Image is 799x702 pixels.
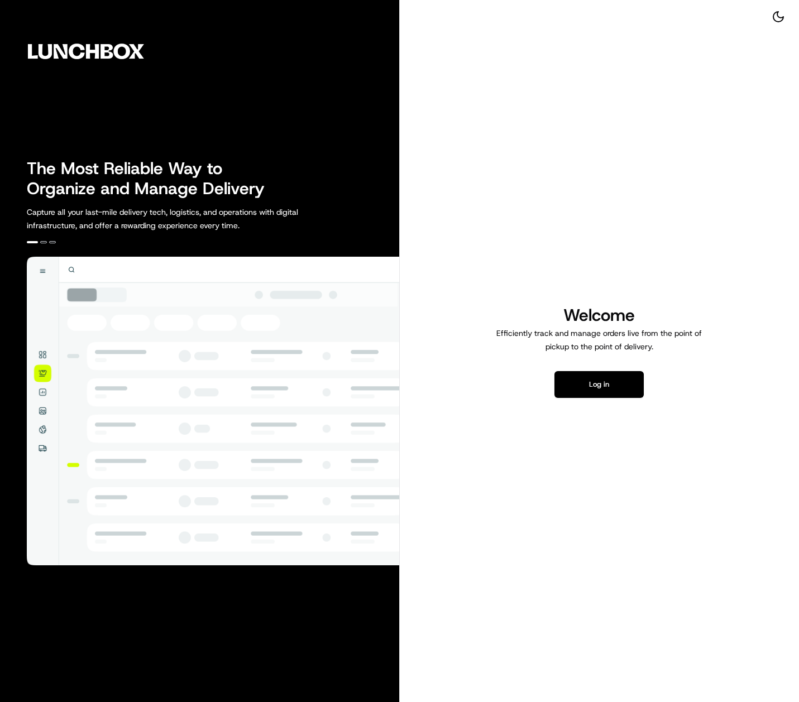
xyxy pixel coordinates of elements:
h2: The Most Reliable Way to Organize and Manage Delivery [27,158,277,199]
p: Capture all your last-mile delivery tech, logistics, and operations with digital infrastructure, ... [27,205,348,232]
h1: Welcome [492,304,706,326]
img: illustration [27,257,399,565]
img: Company Logo [7,7,165,96]
p: Efficiently track and manage orders live from the point of pickup to the point of delivery. [492,326,706,353]
button: Log in [554,371,644,398]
